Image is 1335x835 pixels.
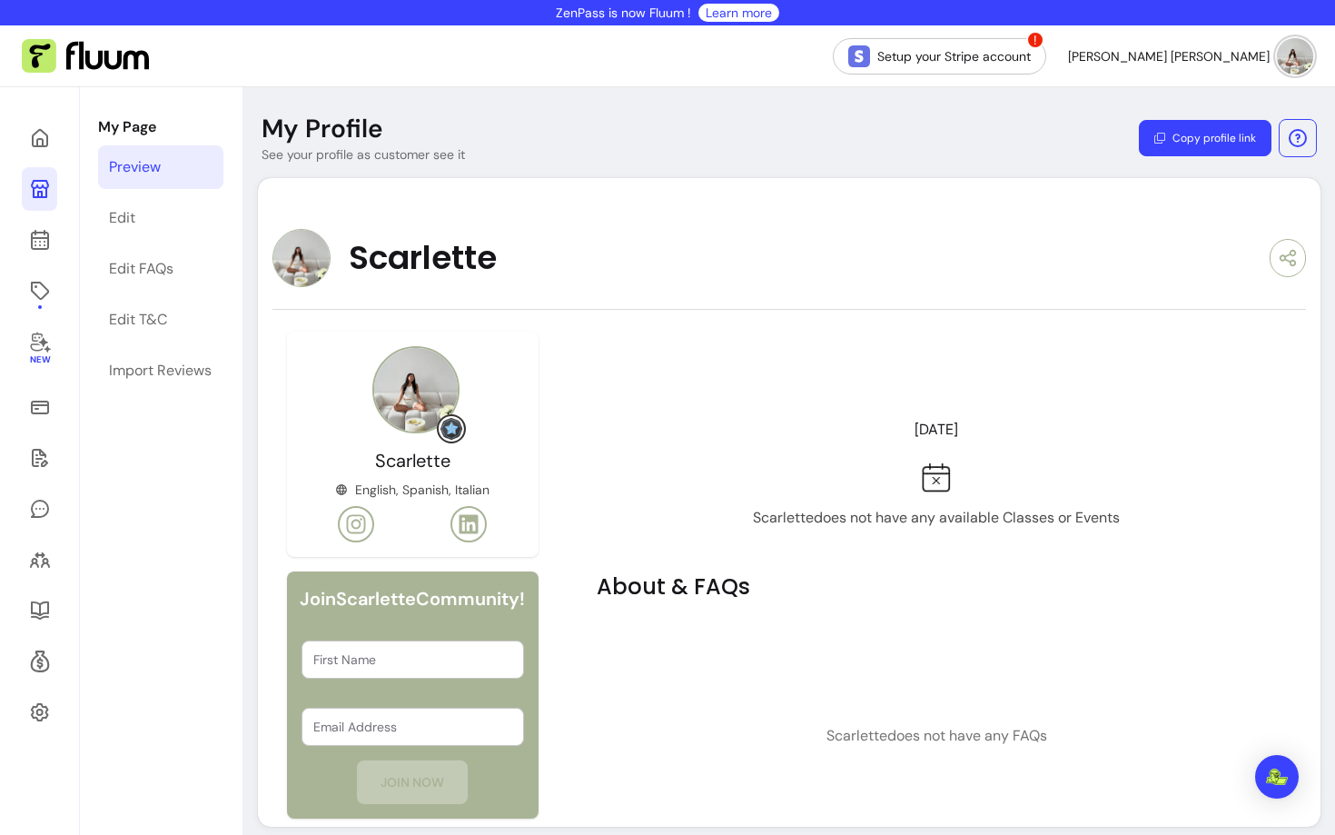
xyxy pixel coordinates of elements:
[98,116,223,138] p: My Page
[922,462,951,492] img: Fully booked icon
[848,45,870,67] img: Stripe Icon
[372,346,460,433] img: Provider image
[109,309,167,331] div: Edit T&C
[272,229,331,287] img: Provider image
[349,240,497,276] span: Scarlette
[313,651,512,669] input: First Name
[262,113,383,145] p: My Profile
[335,481,489,499] div: English, Spanish, Italian
[1255,755,1299,799] div: Open Intercom Messenger
[313,718,512,736] input: Email Address
[753,507,1120,529] p: Scarlette does not have any available Classes or Events
[556,4,691,22] p: ZenPass is now Fluum !
[597,572,1278,601] h2: About & FAQs
[375,449,450,472] span: Scarlette
[109,360,212,382] div: Import Reviews
[1068,38,1313,75] button: avatar[PERSON_NAME] [PERSON_NAME]
[22,487,57,531] a: My Messages
[22,589,57,632] a: Resources
[826,725,1047,747] p: Scarlette does not have any FAQs
[1068,47,1270,65] span: [PERSON_NAME] [PERSON_NAME]
[22,218,57,262] a: Calendar
[98,247,223,291] a: Edit FAQs
[98,145,223,189] a: Preview
[22,269,57,313] a: Offerings
[29,354,49,366] span: New
[22,436,57,480] a: Waivers
[22,385,57,429] a: Sales
[109,156,161,178] div: Preview
[109,207,135,229] div: Edit
[1277,38,1313,75] img: avatar
[98,298,223,342] a: Edit T&C
[109,258,173,280] div: Edit FAQs
[440,418,462,440] img: Grow
[833,38,1046,75] a: Setup your Stripe account
[98,349,223,393] a: Import Reviews
[22,691,57,734] a: Settings
[22,538,57,582] a: Clients
[98,196,223,240] a: Edit
[22,320,57,378] a: New
[22,39,149,74] img: Fluum Logo
[22,640,57,683] a: Refer & Earn
[1139,120,1271,156] button: Copy profile link
[300,586,525,611] h6: Join Scarlette Community!
[262,145,465,164] p: See your profile as customer see it
[22,167,57,211] a: My Page
[22,116,57,160] a: Home
[1026,31,1044,49] span: !
[706,4,772,22] a: Learn more
[597,412,1278,448] header: [DATE]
